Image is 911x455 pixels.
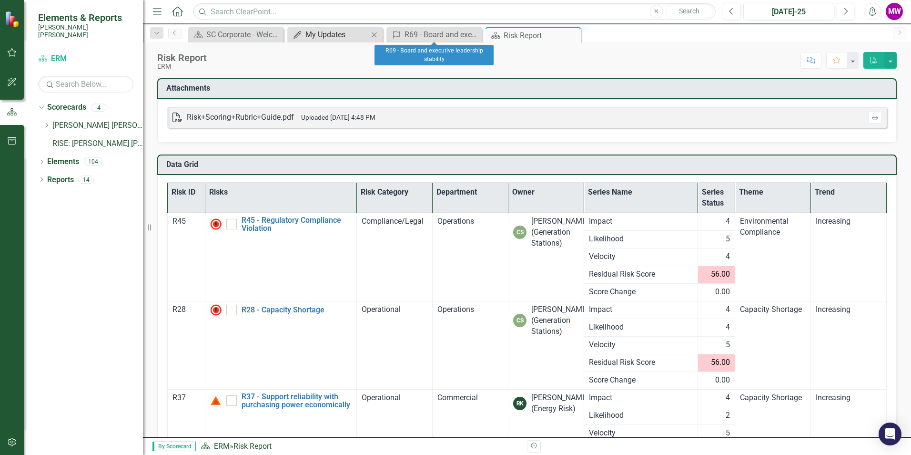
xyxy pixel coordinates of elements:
[698,407,735,424] td: Double-Click to Edit
[589,269,693,280] span: Residual Risk Score
[531,216,588,249] div: [PERSON_NAME] (Generation Stations)
[589,304,693,315] span: Impact
[375,45,494,65] div: R69 - Board and executive leadership stability
[666,5,713,18] button: Search
[679,7,699,15] span: Search
[172,393,186,402] span: R37
[242,393,352,409] a: R37 - Support reliability with purchasing power economically
[584,230,698,248] td: Double-Click to Edit
[589,234,693,245] span: Likelihood
[589,410,693,421] span: Likelihood
[698,389,735,407] td: Double-Click to Edit
[589,393,693,403] span: Impact
[698,230,735,248] td: Double-Click to Edit
[740,305,802,314] span: Capacity Shortage
[726,410,730,421] span: 2
[698,336,735,354] td: Double-Click to Edit
[47,156,79,167] a: Elements
[84,158,102,166] div: 104
[242,306,352,314] a: R28 - Capacity Shortage
[584,213,698,230] td: Double-Click to Edit
[206,29,281,41] div: SC Corporate - Welcome to ClearPoint
[589,375,693,386] span: Score Change
[47,175,74,186] a: Reports
[513,397,526,410] div: RK
[816,305,850,314] span: Increasing
[589,251,693,262] span: Velocity
[508,213,584,301] td: Double-Click to Edit
[47,102,86,113] a: Scorecards
[531,304,588,337] div: [PERSON_NAME] (Generation Stations)
[168,301,205,389] td: Double-Click to Edit
[301,114,375,121] small: Uploaded [DATE] 4:48 PM
[437,217,474,226] span: Operations
[38,12,133,23] span: Elements & Reports
[584,407,698,424] td: Double-Click to Edit
[152,442,196,451] span: By Scorecard
[38,76,133,93] input: Search Below...
[172,305,186,314] span: R28
[52,120,143,131] a: [PERSON_NAME] [PERSON_NAME] CORPORATE Balanced Scorecard
[166,84,891,93] h3: Attachments
[711,357,730,368] span: 56.00
[437,305,474,314] span: Operations
[698,213,735,230] td: Double-Click to Edit
[715,287,730,298] span: 0.00
[589,357,693,368] span: Residual Risk Score
[5,11,21,28] img: ClearPoint Strategy
[726,304,730,315] span: 4
[157,63,207,70] div: ERM
[584,248,698,266] td: Double-Click to Edit
[357,301,433,389] td: Double-Click to Edit
[437,393,478,402] span: Commercial
[589,322,693,333] span: Likelihood
[362,217,424,226] span: Compliance/Legal
[172,217,186,226] span: R45
[816,217,850,226] span: Increasing
[886,3,903,20] button: MW
[433,301,508,389] td: Double-Click to Edit
[589,428,693,439] span: Velocity
[513,226,526,239] div: CS
[589,340,693,351] span: Velocity
[513,314,526,327] div: CS
[508,301,584,389] td: Double-Click to Edit
[214,442,230,451] a: ERM
[584,319,698,336] td: Double-Click to Edit
[726,234,730,245] span: 5
[433,213,508,301] td: Double-Click to Edit
[711,269,730,280] span: 56.00
[205,213,357,301] td: Double-Click to Edit Right Click for Context Menu
[879,423,901,445] div: Open Intercom Messenger
[504,30,578,41] div: Risk Report
[91,103,106,112] div: 4
[698,248,735,266] td: Double-Click to Edit
[811,213,887,301] td: Double-Click to Edit
[726,428,730,439] span: 5
[168,213,205,301] td: Double-Click to Edit
[305,29,368,41] div: My Updates
[584,424,698,442] td: Double-Click to Edit
[584,301,698,319] td: Double-Click to Edit
[205,301,357,389] td: Double-Click to Edit Right Click for Context Menu
[726,216,730,227] span: 4
[584,336,698,354] td: Double-Click to Edit
[357,213,433,301] td: Double-Click to Edit
[531,393,588,414] div: [PERSON_NAME] (Energy Risk)
[811,301,887,389] td: Double-Click to Edit
[715,375,730,386] span: 0.00
[362,393,401,402] span: Operational
[735,301,811,389] td: Double-Click to Edit
[210,218,222,230] img: High Alert
[38,23,133,39] small: [PERSON_NAME] [PERSON_NAME]
[210,304,222,316] img: High Alert
[405,29,479,41] div: R69 - Board and executive leadership stability
[740,217,789,237] span: Environmental Compliance
[589,216,693,227] span: Impact
[698,424,735,442] td: Double-Click to Edit
[726,322,730,333] span: 4
[816,393,850,402] span: Increasing
[740,393,802,402] span: Capacity Shortage
[38,53,133,64] a: ERM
